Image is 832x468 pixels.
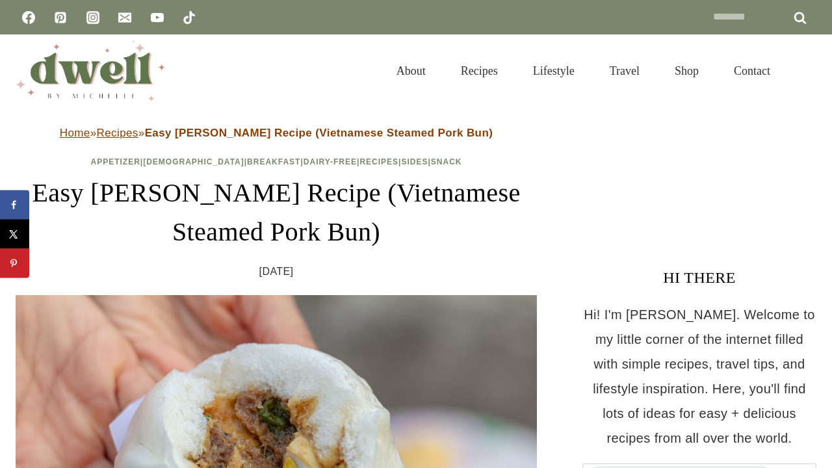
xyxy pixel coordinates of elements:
a: Dairy-Free [304,157,357,166]
a: Home [60,127,90,139]
button: View Search Form [794,60,816,82]
a: Shop [657,48,716,94]
strong: Easy [PERSON_NAME] Recipe (Vietnamese Steamed Pork Bun) [145,127,493,139]
a: Snack [431,157,462,166]
a: [DEMOGRAPHIC_DATA] [143,157,244,166]
a: Appetizer [90,157,140,166]
a: Recipes [443,48,515,94]
p: Hi! I'm [PERSON_NAME]. Welcome to my little corner of the internet filled with simple recipes, tr... [582,302,816,450]
a: YouTube [144,5,170,31]
a: Sides [401,157,428,166]
nav: Primary Navigation [379,48,788,94]
img: DWELL by michelle [16,41,165,101]
a: Email [112,5,138,31]
a: Contact [716,48,788,94]
h1: Easy [PERSON_NAME] Recipe (Vietnamese Steamed Pork Bun) [16,174,537,252]
a: Recipes [97,127,138,139]
a: Breakfast [247,157,300,166]
a: About [379,48,443,94]
h3: HI THERE [582,266,816,289]
a: Instagram [80,5,106,31]
time: [DATE] [259,262,294,281]
span: | | | | | | [90,157,461,166]
a: TikTok [176,5,202,31]
span: » » [60,127,493,139]
a: Recipes [359,157,398,166]
a: Pinterest [47,5,73,31]
a: Facebook [16,5,42,31]
a: Travel [592,48,657,94]
a: Lifestyle [515,48,592,94]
